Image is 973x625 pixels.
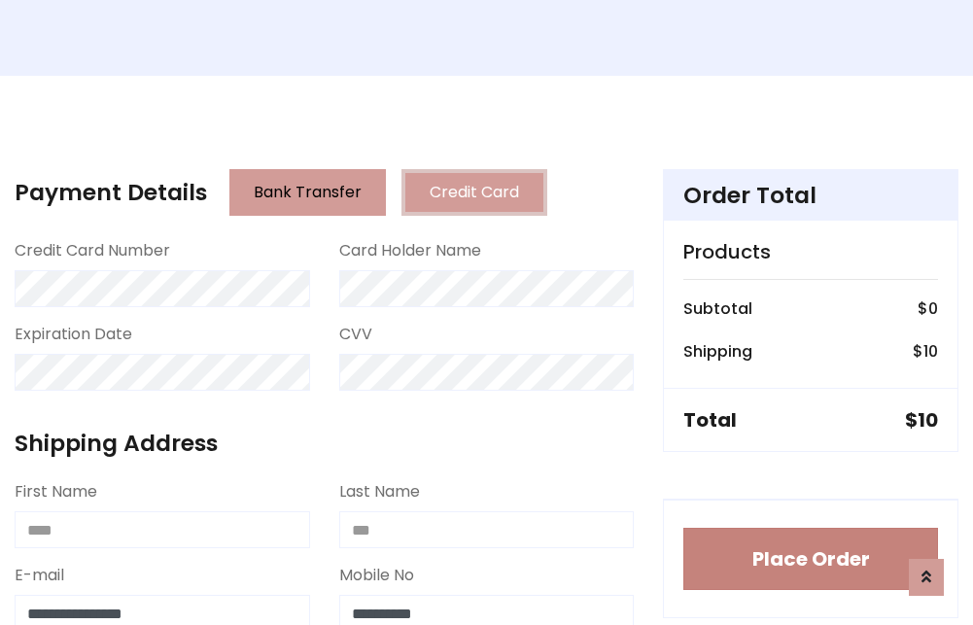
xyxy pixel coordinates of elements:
[339,480,420,503] label: Last Name
[683,342,752,361] h6: Shipping
[339,239,481,262] label: Card Holder Name
[229,169,386,216] button: Bank Transfer
[905,408,938,432] h5: $
[339,564,414,587] label: Mobile No
[15,480,97,503] label: First Name
[913,342,938,361] h6: $
[918,299,938,318] h6: $
[928,297,938,320] span: 0
[339,323,372,346] label: CVV
[15,323,132,346] label: Expiration Date
[683,299,752,318] h6: Subtotal
[15,430,634,457] h4: Shipping Address
[683,182,938,209] h4: Order Total
[923,340,938,363] span: 10
[15,239,170,262] label: Credit Card Number
[401,169,547,216] button: Credit Card
[15,179,207,206] h4: Payment Details
[683,240,938,263] h5: Products
[683,408,737,432] h5: Total
[918,406,938,434] span: 10
[683,528,938,590] button: Place Order
[15,564,64,587] label: E-mail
